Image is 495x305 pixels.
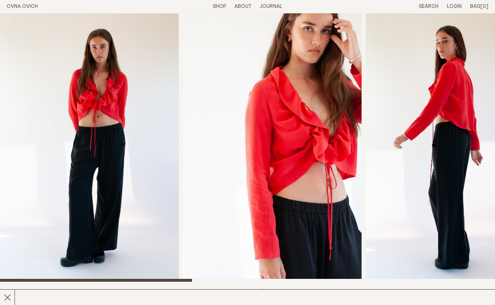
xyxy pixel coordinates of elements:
[262,289,285,294] span: $340.00
[234,3,251,10] summary: About
[260,4,282,9] a: Journal
[183,13,362,282] img: Painter Pant
[7,288,122,300] h2: Painter Pant
[7,4,38,9] a: Home
[213,4,226,9] a: Shop
[447,4,462,9] a: Login
[419,4,438,9] a: Search
[480,4,488,9] span: [0]
[183,13,362,282] div: 2 / 7
[470,4,480,9] span: Bag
